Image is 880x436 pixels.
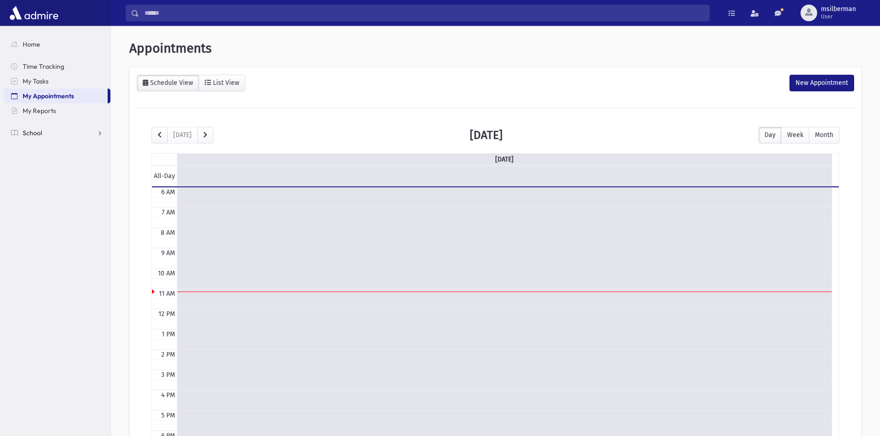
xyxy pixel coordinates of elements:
[23,107,56,115] span: My Reports
[809,127,839,143] button: Month
[4,125,110,140] a: School
[821,13,856,20] span: User
[137,75,199,91] a: Schedule View
[4,59,110,74] a: Time Tracking
[159,187,177,197] div: 6 AM
[759,127,782,143] button: Day
[493,154,516,165] a: [DATE]
[23,62,64,71] span: Time Tracking
[781,127,809,143] button: Week
[129,41,212,56] span: Appointments
[4,89,108,103] a: My Appointments
[159,350,177,359] div: 2 PM
[23,40,40,48] span: Home
[4,37,110,52] a: Home
[152,171,177,181] span: All-Day
[4,74,110,89] a: My Tasks
[167,127,198,143] button: [DATE]
[156,269,177,278] div: 10 AM
[157,309,177,319] div: 12 PM
[197,127,213,143] button: next
[23,129,42,137] span: School
[4,103,110,118] a: My Reports
[159,228,177,238] div: 8 AM
[160,208,177,217] div: 7 AM
[7,4,61,22] img: AdmirePro
[159,370,177,380] div: 3 PM
[821,6,856,13] span: msilberman
[23,92,74,100] span: My Appointments
[159,248,177,258] div: 9 AM
[789,75,854,91] div: New Appointment
[139,5,709,21] input: Search
[470,128,503,142] h2: [DATE]
[159,411,177,420] div: 5 PM
[23,77,49,85] span: My Tasks
[157,289,177,299] div: 11 AM
[152,127,168,143] button: prev
[211,79,239,87] div: List View
[159,390,177,400] div: 4 PM
[199,75,245,91] a: List View
[160,329,177,339] div: 1 PM
[148,79,193,87] div: Schedule View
